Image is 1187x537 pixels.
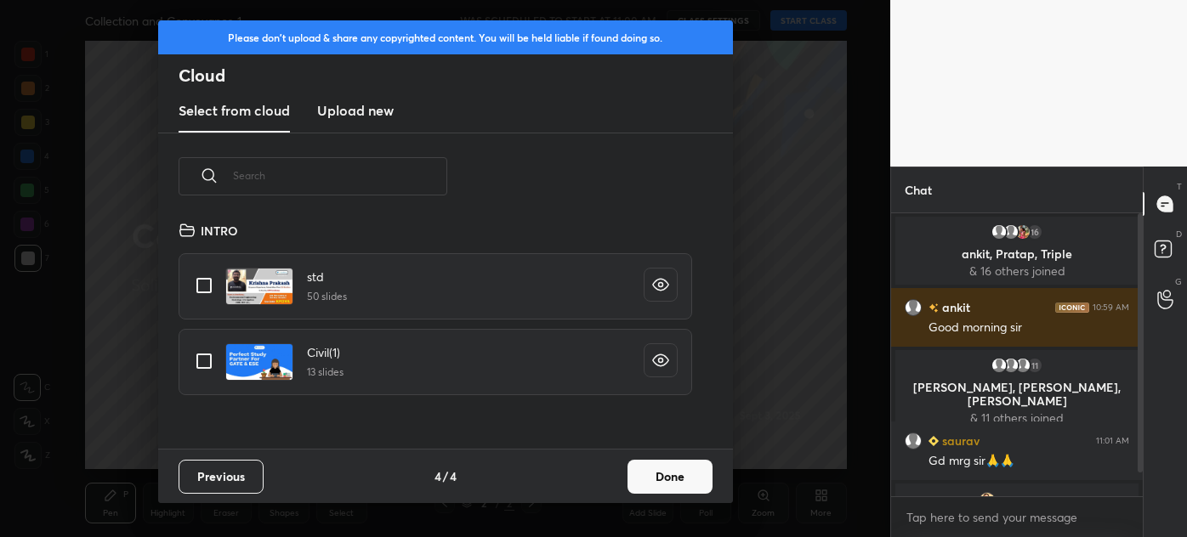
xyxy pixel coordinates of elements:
img: Learner_Badge_beginner_1_8b307cf2a0.svg [929,436,939,446]
h4: Civil(1) [307,343,344,361]
div: Good morning sir [929,319,1129,336]
h4: 4 [434,467,441,485]
img: default.png [1014,357,1031,374]
h3: Select from cloud [179,100,290,121]
input: Search [233,139,447,212]
img: iconic-dark.1390631f.png [1055,302,1089,313]
p: [PERSON_NAME], [PERSON_NAME], [PERSON_NAME] [906,381,1128,408]
h4: 4 [450,467,457,485]
p: Chat [891,167,946,212]
h4: INTRO [201,222,238,240]
img: 1615040256AR9OND.pdf [225,268,293,305]
p: G [1175,275,1182,288]
div: grid [891,213,1143,496]
p: & 16 others joined [906,264,1128,278]
h4: std [307,268,347,285]
h4: / [443,467,448,485]
img: default.png [991,357,1008,374]
p: ankit, Pratap, Triple [906,247,1128,261]
h5: 50 slides [307,289,347,304]
img: default.png [1002,223,1019,240]
div: 10:59 AM [1093,302,1129,313]
p: T [1177,180,1182,193]
h3: Upload new [317,100,394,121]
button: Done [628,460,713,494]
img: no-rating-badge.077c3623.svg [929,303,939,313]
h5: 13 slides [307,365,344,380]
p: D [1176,228,1182,240]
h2: Cloud [179,65,733,87]
h6: saurav [939,432,980,449]
span: joined [1023,494,1056,507]
button: Previous [179,460,264,494]
p: & 11 others joined [906,411,1128,425]
img: default.png [905,432,922,449]
h6: ankit [939,298,970,316]
img: default.png [991,223,1008,240]
img: default.png [1002,357,1019,374]
div: 11 [1026,357,1043,374]
span: You [1002,494,1023,507]
img: fda5f69eff034ab9acdd9fb98457250a.jpg [979,492,996,509]
div: grid [158,215,713,449]
div: Please don't upload & share any copyrighted content. You will be held liable if found doing so. [158,20,733,54]
img: default.png [905,299,922,316]
div: 16 [1026,223,1043,240]
img: 1e582d21b6814e00bea7a8ff03b1fb52.jpg [1014,223,1031,240]
img: 1627879622FH4XSV.pdf [225,343,293,381]
div: Gd mrg sir🙏🙏 [929,453,1129,470]
div: 11:01 AM [1096,436,1129,446]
